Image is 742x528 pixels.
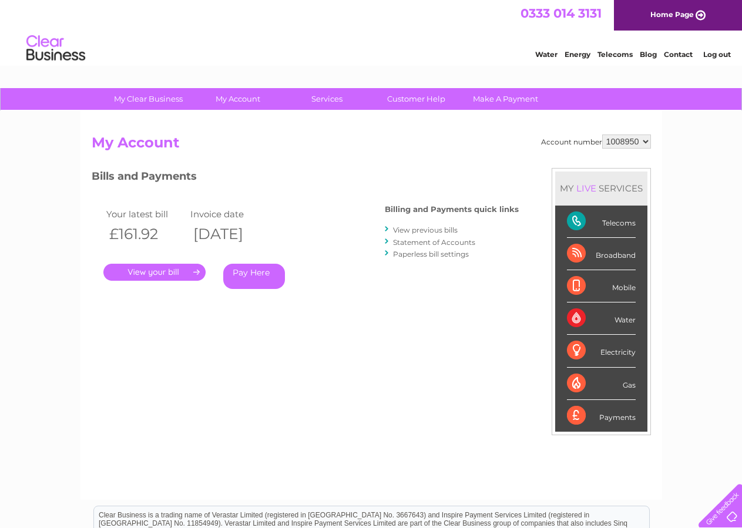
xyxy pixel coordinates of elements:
a: Services [278,88,375,110]
div: LIVE [574,183,599,194]
a: My Clear Business [100,88,197,110]
a: Make A Payment [457,88,554,110]
h4: Billing and Payments quick links [385,205,519,214]
a: Pay Here [223,264,285,289]
h2: My Account [92,134,651,157]
div: Payments [567,400,636,432]
div: Water [567,302,636,335]
div: Broadband [567,238,636,270]
a: Energy [565,50,590,59]
div: Telecoms [567,206,636,238]
th: £161.92 [103,222,188,246]
a: Telecoms [597,50,633,59]
a: Blog [640,50,657,59]
div: Clear Business is a trading name of Verastar Limited (registered in [GEOGRAPHIC_DATA] No. 3667643... [94,6,649,57]
a: Log out [703,50,731,59]
div: Electricity [567,335,636,367]
a: Statement of Accounts [393,238,475,247]
div: MY SERVICES [555,171,647,205]
div: Mobile [567,270,636,302]
a: 0333 014 3131 [521,6,602,21]
th: [DATE] [187,222,272,246]
a: Water [535,50,558,59]
td: Invoice date [187,206,272,222]
a: Contact [664,50,693,59]
a: . [103,264,206,281]
td: Your latest bill [103,206,188,222]
h3: Bills and Payments [92,168,519,189]
div: Gas [567,368,636,400]
img: logo.png [26,31,86,66]
a: Customer Help [368,88,465,110]
a: View previous bills [393,226,458,234]
a: My Account [189,88,286,110]
div: Account number [541,134,651,149]
a: Paperless bill settings [393,250,469,258]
